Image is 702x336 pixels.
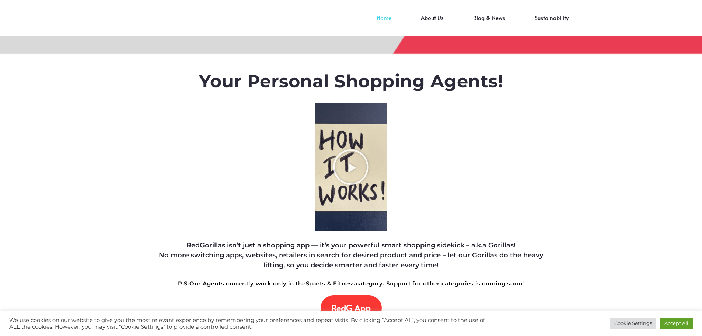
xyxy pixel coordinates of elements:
[321,295,382,321] a: RedG App
[178,280,189,287] strong: P.S.
[151,71,552,92] h1: Your Personal Shopping Agents!
[306,280,356,287] strong: Sports & Fitness
[332,303,371,313] span: RedG App
[151,240,552,270] h4: RedGorillas isn’t just a shopping app — it’s your powerful smart shopping sidekick – a.k.a Gorill...
[178,280,524,287] strong: Our Agents currently work only in the category. Support for other categories is coming soon!
[458,18,520,29] a: Blog & News
[9,317,488,330] div: We use cookies on our website to give you the most relevant experience by remembering your prefer...
[660,318,693,329] a: Accept All
[362,18,406,29] a: Home
[610,318,656,329] a: Cookie Settings
[520,18,583,29] a: Sustainability
[406,18,458,29] a: About Us
[332,149,369,186] div: Play Video about RedGorillas How it Works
